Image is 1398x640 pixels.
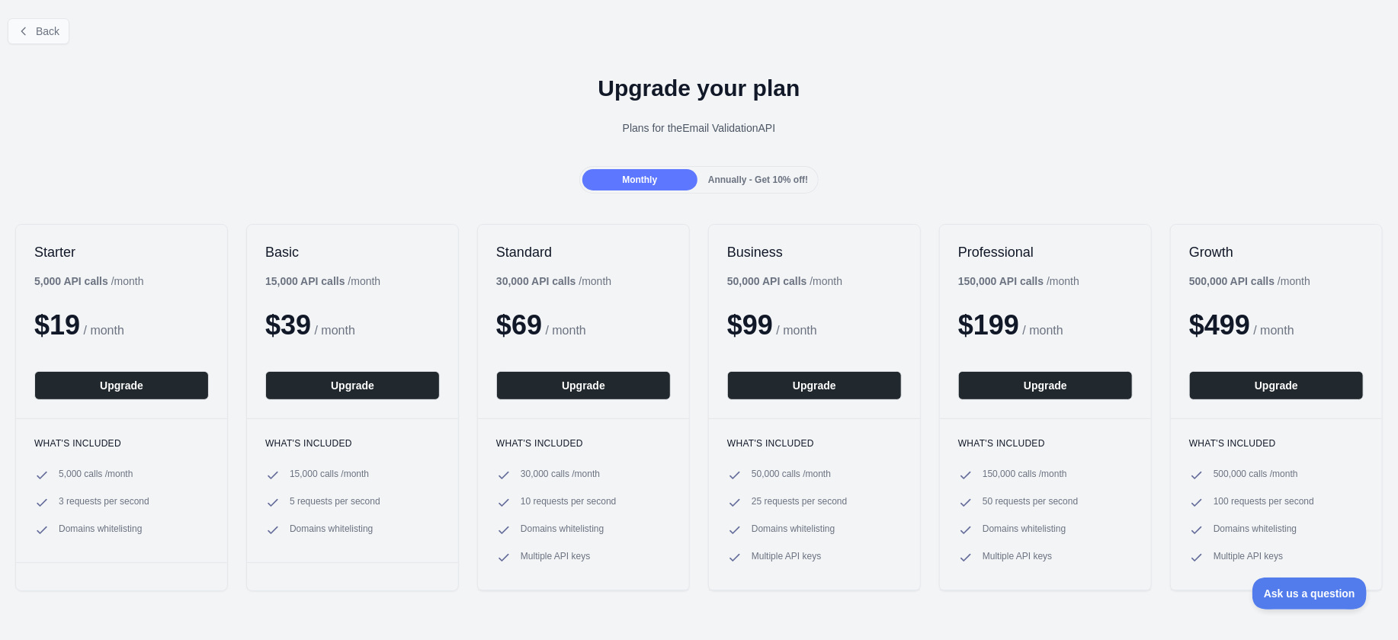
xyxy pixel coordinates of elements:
b: 50,000 API calls [727,275,807,287]
span: $ 99 [727,309,773,341]
span: $ 69 [496,309,542,341]
div: / month [727,274,842,289]
h2: Business [727,243,902,261]
h2: Professional [958,243,1133,261]
iframe: Toggle Customer Support [1252,578,1368,610]
b: 150,000 API calls [958,275,1044,287]
span: $ 199 [958,309,1019,341]
div: / month [958,274,1079,289]
b: 30,000 API calls [496,275,576,287]
div: / month [496,274,611,289]
h2: Standard [496,243,671,261]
